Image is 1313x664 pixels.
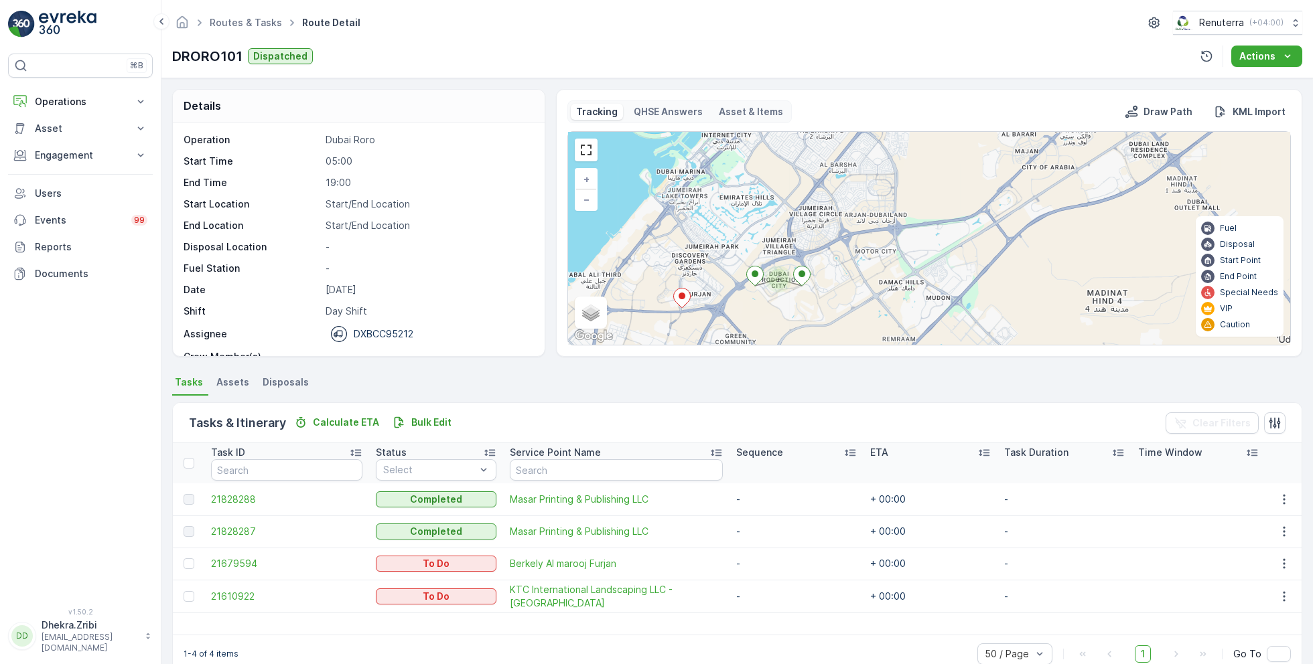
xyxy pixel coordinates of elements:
[354,327,413,341] p: DXBCC95212
[35,95,126,108] p: Operations
[8,618,153,653] button: DDDhekra.Zribi[EMAIL_ADDRESS][DOMAIN_NAME]
[510,557,723,570] a: Berkely Al marooj Furjan
[997,580,1131,612] td: -
[776,274,781,284] span: 2
[175,20,190,31] a: Homepage
[863,580,997,612] td: + 00:00
[1173,15,1194,30] img: Screenshot_2024-07-26_at_13.33.01.png
[326,133,531,147] p: Dubai Roro
[410,525,462,538] p: Completed
[997,483,1131,515] td: -
[576,169,596,189] a: Zoom In
[211,493,362,506] a: 21828288
[8,142,153,169] button: Engagement
[736,446,783,459] p: Sequence
[510,459,723,481] input: Search
[326,305,531,318] p: Day Shift
[35,149,126,162] p: Engagement
[1249,17,1284,28] p: ( +04:00 )
[410,493,462,506] p: Completed
[211,590,362,603] a: 21610922
[1231,46,1302,67] button: Actions
[1199,16,1244,29] p: Renuterra
[326,350,531,363] p: -
[423,557,450,570] p: To Do
[35,240,147,254] p: Reports
[42,618,138,632] p: Dhekra.Zribi
[1119,104,1198,120] button: Draw Path
[35,214,123,227] p: Events
[326,262,531,275] p: -
[326,283,531,297] p: [DATE]
[583,173,590,185] span: +
[510,525,723,538] a: Masar Printing & Publishing LLC
[1208,104,1291,120] button: KML Import
[184,526,194,537] div: Toggle Row Selected
[1220,255,1261,266] p: Start Point
[423,590,450,603] p: To Do
[263,376,309,389] span: Disposals
[326,155,531,168] p: 05:00
[8,234,153,260] a: Reports
[1192,416,1251,430] p: Clear Filters
[1220,223,1237,234] p: Fuel
[1233,105,1286,118] p: KML Import
[8,260,153,287] a: Documents
[576,189,596,210] a: Zoom Out
[8,180,153,207] a: Users
[863,515,997,548] td: + 00:00
[730,515,863,548] td: -
[376,556,496,572] button: To Do
[326,197,531,211] p: Start/End Location
[1173,11,1302,35] button: Renuterra(+04:00)
[211,557,362,570] a: 21679594
[510,446,601,459] p: Service Point Name
[35,187,147,200] p: Users
[35,122,126,135] p: Asset
[1144,105,1192,118] p: Draw Path
[583,193,590,205] span: −
[184,155,320,168] p: Start Time
[1220,271,1257,282] p: End Point
[130,60,143,71] p: ⌘B
[719,105,783,118] p: Asset & Items
[184,350,320,363] p: Crew Member(s)
[1220,303,1233,314] p: VIP
[870,446,888,459] p: ETA
[184,176,320,189] p: End Time
[184,558,194,569] div: Toggle Row Selected
[8,11,35,37] img: logo
[1004,446,1068,459] p: Task Duration
[730,548,863,580] td: -
[376,446,407,459] p: Status
[216,376,249,389] span: Assets
[248,48,313,64] button: Dispatched
[289,414,385,430] button: Calculate ETA
[730,580,863,612] td: -
[8,608,153,616] span: v 1.50.2
[184,240,320,254] p: Disposal Location
[571,327,616,345] a: Open this area in Google Maps (opens a new window)
[8,207,153,234] a: Events99
[189,414,286,432] p: Tasks & Itinerary
[376,523,496,539] button: Completed
[8,115,153,142] button: Asset
[568,132,1290,345] div: 0
[11,625,33,647] div: DD
[35,267,147,280] p: Documents
[134,215,145,226] p: 99
[510,493,723,506] a: Masar Printing & Publishing LLC
[184,219,320,232] p: End Location
[313,416,379,429] p: Calculate ETA
[576,105,618,118] p: Tracking
[184,649,238,659] p: 1-4 of 4 items
[997,548,1131,580] td: -
[863,483,997,515] td: + 00:00
[211,446,245,459] p: Task ID
[387,414,457,430] button: Bulk Edit
[184,98,221,114] p: Details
